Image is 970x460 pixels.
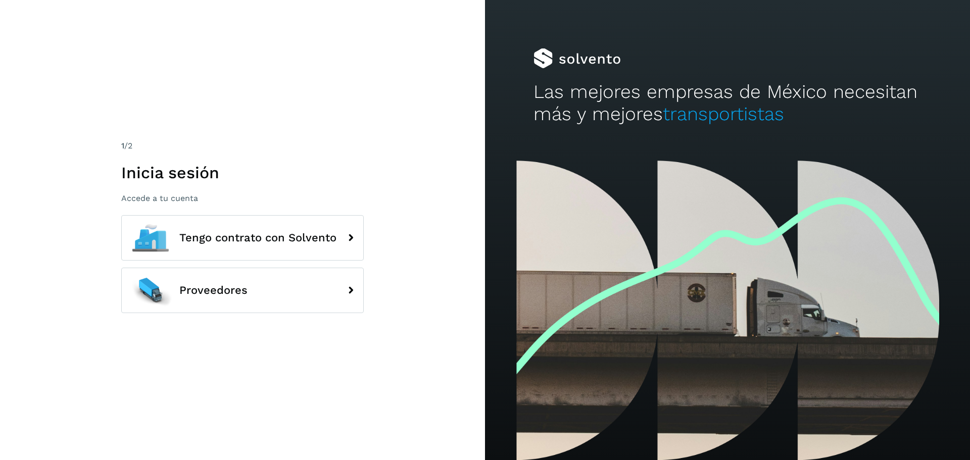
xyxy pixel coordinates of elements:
button: Tengo contrato con Solvento [121,215,364,261]
span: transportistas [663,103,784,125]
div: /2 [121,140,364,152]
p: Accede a tu cuenta [121,193,364,203]
span: 1 [121,141,124,150]
span: Tengo contrato con Solvento [179,232,336,244]
button: Proveedores [121,268,364,313]
span: Proveedores [179,284,248,296]
h2: Las mejores empresas de México necesitan más y mejores [533,81,922,126]
h1: Inicia sesión [121,163,364,182]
